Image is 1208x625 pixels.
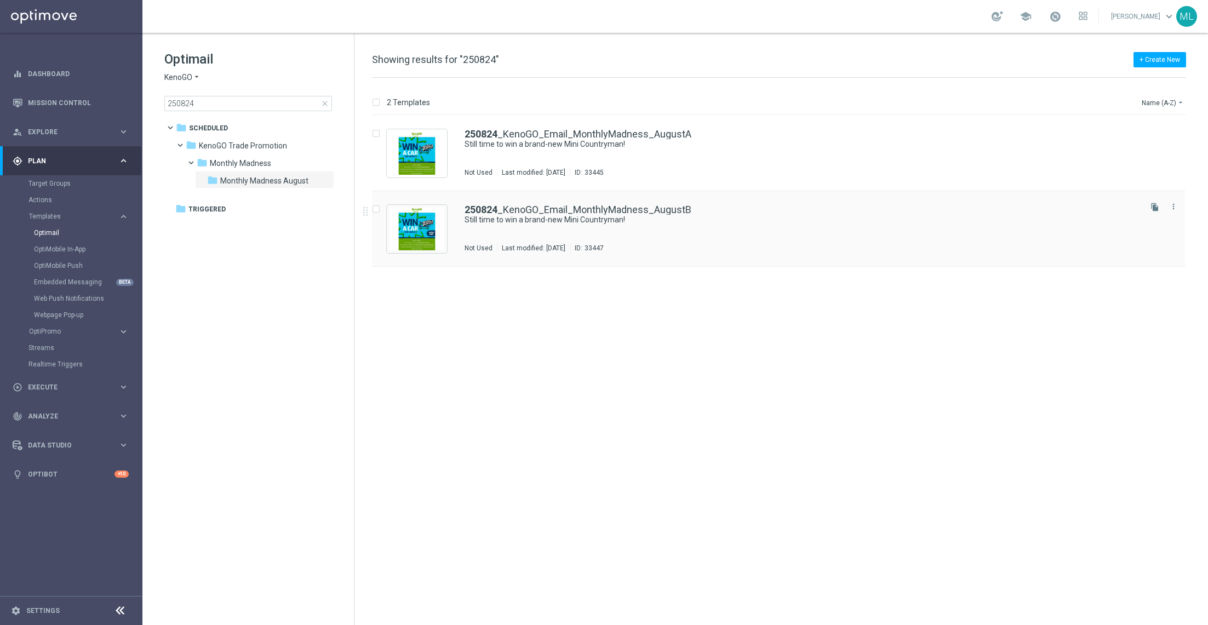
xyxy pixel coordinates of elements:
[34,311,114,319] a: Webpage Pop-up
[199,141,287,151] span: KenoGO Trade Promotion
[118,382,129,392] i: keyboard_arrow_right
[13,127,22,137] i: person_search
[34,278,114,286] a: Embedded Messaging
[34,245,114,254] a: OptiMobile In-App
[34,274,141,290] div: Embedded Messaging
[28,340,141,356] div: Streams
[197,157,208,168] i: folder
[26,607,60,614] a: Settings
[1168,200,1179,213] button: more_vert
[118,440,129,450] i: keyboard_arrow_right
[361,116,1206,191] div: Press SPACE to select this row.
[465,128,497,140] b: 250824
[13,69,22,79] i: equalizer
[465,244,493,253] div: Not Used
[11,606,21,616] i: settings
[390,132,444,175] img: 33445.jpeg
[1110,8,1176,25] a: [PERSON_NAME]keyboard_arrow_down
[570,168,604,177] div: ID:
[13,156,22,166] i: gps_fixed
[12,99,129,107] button: Mission Control
[13,411,22,421] i: track_changes
[28,327,129,336] button: OptiPromo keyboard_arrow_right
[28,356,141,372] div: Realtime Triggers
[28,196,114,204] a: Actions
[1020,10,1032,22] span: school
[28,158,118,164] span: Plan
[28,208,141,323] div: Templates
[34,228,114,237] a: Optimail
[13,460,129,489] div: Optibot
[465,204,497,215] b: 250824
[1163,10,1175,22] span: keyboard_arrow_down
[29,328,107,335] span: OptiPromo
[164,96,332,111] input: Search Template
[28,413,118,420] span: Analyze
[13,88,129,117] div: Mission Control
[320,99,329,108] span: close
[114,471,129,478] div: +10
[1141,96,1186,109] button: Name (A-Z)arrow_drop_down
[12,70,129,78] button: equalizer Dashboard
[207,175,218,186] i: folder
[13,156,118,166] div: Plan
[465,168,493,177] div: Not Used
[12,157,129,165] button: gps_fixed Plan keyboard_arrow_right
[164,50,332,68] h1: Optimail
[570,244,604,253] div: ID:
[192,72,201,83] i: arrow_drop_down
[372,54,499,65] span: Showing results for "250824"
[465,205,691,215] a: 250824_KenoGO_Email_MonthlyMadness_AugustB
[28,88,129,117] a: Mission Control
[28,360,114,369] a: Realtime Triggers
[12,383,129,392] button: play_circle_outline Execute keyboard_arrow_right
[164,72,192,83] span: KenoGO
[13,382,22,392] i: play_circle_outline
[12,441,129,450] button: Data Studio keyboard_arrow_right
[175,203,186,214] i: folder
[13,440,118,450] div: Data Studio
[12,470,129,479] button: lightbulb Optibot +10
[12,128,129,136] button: person_search Explore keyboard_arrow_right
[188,204,226,214] span: Triggered
[186,140,197,151] i: folder
[118,127,129,137] i: keyboard_arrow_right
[12,412,129,421] button: track_changes Analyze keyboard_arrow_right
[118,411,129,421] i: keyboard_arrow_right
[28,212,129,221] button: Templates keyboard_arrow_right
[29,213,118,220] div: Templates
[585,168,604,177] div: 33445
[34,261,114,270] a: OptiMobile Push
[1148,200,1162,214] button: file_copy
[28,460,114,489] a: Optibot
[34,257,141,274] div: OptiMobile Push
[465,215,1114,225] a: Still time to win a brand-new Mini Countryman!
[465,139,1139,150] div: Still time to win a brand-new Mini Countryman!
[28,129,118,135] span: Explore
[13,469,22,479] i: lightbulb
[28,59,129,88] a: Dashboard
[28,442,118,449] span: Data Studio
[1150,203,1159,211] i: file_copy
[465,215,1139,225] div: Still time to win a brand-new Mini Countryman!
[387,98,430,107] p: 2 Templates
[164,72,201,83] button: KenoGO arrow_drop_down
[497,168,570,177] div: Last modified: [DATE]
[361,191,1206,267] div: Press SPACE to select this row.
[13,59,129,88] div: Dashboard
[29,213,107,220] span: Templates
[1176,6,1197,27] div: ML
[1133,52,1186,67] button: + Create New
[1176,98,1185,107] i: arrow_drop_down
[118,326,129,337] i: keyboard_arrow_right
[13,382,118,392] div: Execute
[34,294,114,303] a: Web Push Notifications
